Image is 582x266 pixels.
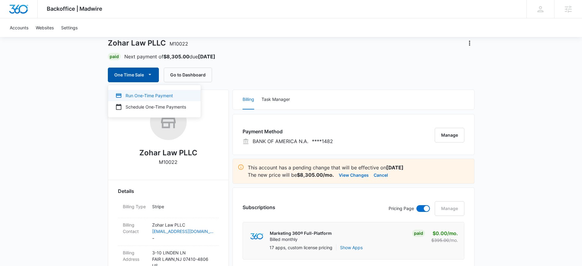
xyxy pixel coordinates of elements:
s: $395.00 [431,238,449,243]
button: Actions [465,38,474,48]
span: /mo. [449,238,458,243]
div: Run One-Time Payment [115,92,186,99]
p: Zohar Law PLLC [152,222,214,228]
h1: Zohar Law PLLC [108,39,188,48]
p: The new price will be [248,171,334,179]
div: Schedule One-Time Payments [115,104,186,110]
button: Task Manager [262,90,290,109]
a: Accounts [6,18,32,37]
a: [EMAIL_ADDRESS][DOMAIN_NAME] [152,228,214,235]
strong: [DATE] [198,54,215,60]
div: Billing ContactZohar Law PLLC[EMAIL_ADDRESS][DOMAIN_NAME]- [118,218,219,246]
p: This account has a pending change that will be effective on [248,164,469,171]
button: Cancel [374,171,388,179]
p: 17 apps, custom license pricing [269,244,332,251]
button: View Changes [339,171,369,179]
button: One Time Sale [108,68,159,82]
img: marketing360Logo [250,233,263,240]
dt: Billing Address [123,249,147,262]
p: Marketing 360® Full-Platform [270,230,332,236]
p: Billed monthly [270,236,332,242]
button: Run One-Time Payment [108,90,201,101]
p: BANK OF AMERICA N.A. [253,138,308,145]
dt: Billing Contact [123,222,147,235]
h3: Subscriptions [243,204,275,211]
div: Paid [412,230,425,237]
p: $0.00 [429,230,458,237]
strong: [DATE] [386,164,404,171]
dt: Billing Type [123,203,147,210]
h2: Zohar Law PLLC [139,147,197,158]
button: Manage [435,128,464,142]
p: Next payment of due [124,53,215,60]
dd: - [152,222,214,242]
a: Websites [32,18,57,37]
button: Show Apps [340,244,363,251]
p: M10022 [159,158,178,166]
div: Paid [108,53,121,60]
strong: $8,305.00 [163,54,189,60]
button: Go to Dashboard [164,68,212,82]
span: Details [118,187,134,195]
a: Settings [57,18,81,37]
span: /mo. [447,230,458,236]
button: Billing [243,90,254,109]
h3: Payment Method [243,128,333,135]
div: Billing TypeStripe [118,200,219,218]
strong: $8,305.00/mo. [297,172,334,178]
button: Schedule One-Time Payments [108,101,201,113]
p: Stripe [152,203,214,210]
span: M10022 [170,41,188,47]
p: Pricing Page [389,205,414,212]
span: Backoffice | Madwire [47,6,102,12]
